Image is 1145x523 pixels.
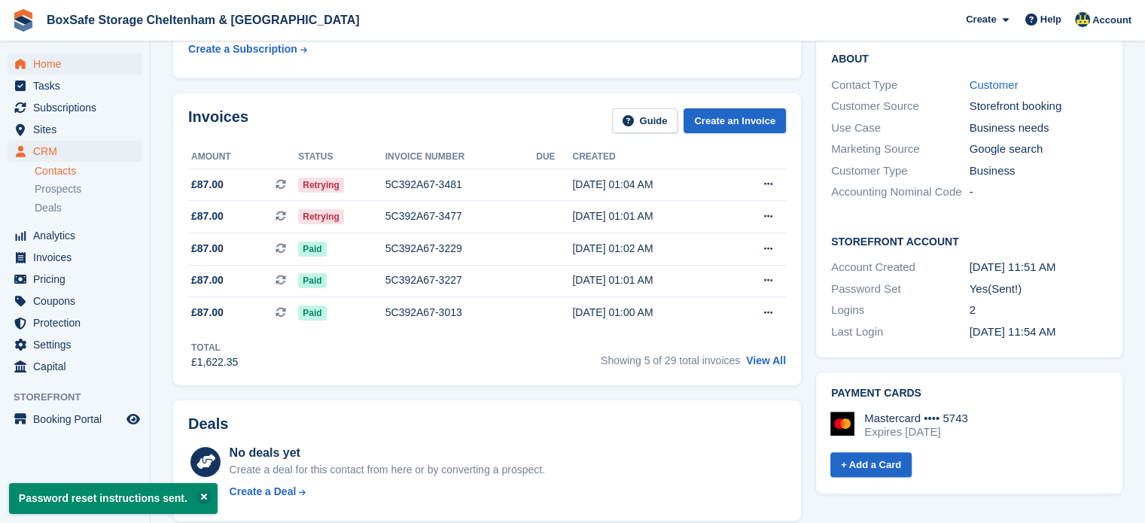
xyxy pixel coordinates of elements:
[12,9,35,32] img: stora-icon-8386f47178a22dfd0bd8f6a31ec36ba5ce8667c1dd55bd0f319d3a0aa187defe.svg
[385,177,536,193] div: 5C392A67-3481
[1040,12,1061,27] span: Help
[385,145,536,169] th: Invoice number
[830,412,854,436] img: Mastercard Logo
[188,145,298,169] th: Amount
[41,8,365,32] a: BoxSafe Storage Cheltenham & [GEOGRAPHIC_DATA]
[831,302,970,319] div: Logins
[188,35,307,63] a: Create a Subscription
[8,409,142,430] a: menu
[298,306,326,321] span: Paid
[8,290,142,312] a: menu
[35,200,142,216] a: Deals
[970,120,1108,137] div: Business needs
[970,325,1056,338] time: 2023-12-21 11:54:00 UTC
[864,425,968,439] div: Expires [DATE]
[970,163,1108,180] div: Business
[970,302,1108,319] div: 2
[35,181,142,197] a: Prospects
[298,242,326,257] span: Paid
[298,178,344,193] span: Retrying
[8,312,142,333] a: menu
[191,341,238,354] div: Total
[14,390,150,405] span: Storefront
[8,334,142,355] a: menu
[831,50,1107,65] h2: About
[298,145,385,169] th: Status
[572,305,726,321] div: [DATE] 01:00 AM
[35,201,62,215] span: Deals
[970,184,1108,201] div: -
[831,98,970,115] div: Customer Source
[831,163,970,180] div: Customer Type
[33,247,123,268] span: Invoices
[988,282,1022,295] span: (Sent!)
[8,356,142,377] a: menu
[572,177,726,193] div: [DATE] 01:04 AM
[572,145,726,169] th: Created
[188,108,248,133] h2: Invoices
[385,305,536,321] div: 5C392A67-3013
[33,409,123,430] span: Booking Portal
[298,209,344,224] span: Retrying
[601,354,740,366] span: Showing 5 of 29 total invoices
[33,356,123,377] span: Capital
[33,97,123,118] span: Subscriptions
[746,354,786,366] a: View All
[970,98,1108,115] div: Storefront booking
[970,78,1019,91] a: Customer
[8,75,142,96] a: menu
[831,141,970,158] div: Marketing Source
[831,259,970,276] div: Account Created
[33,119,123,140] span: Sites
[970,141,1108,158] div: Google search
[830,452,912,477] a: + Add a Card
[385,241,536,257] div: 5C392A67-3229
[33,269,123,290] span: Pricing
[230,462,545,478] div: Create a deal for this contact from here or by converting a prospect.
[191,177,224,193] span: £87.00
[298,273,326,288] span: Paid
[191,305,224,321] span: £87.00
[191,354,238,370] div: £1,622.35
[385,272,536,288] div: 5C392A67-3227
[1092,13,1131,28] span: Account
[8,53,142,74] a: menu
[191,272,224,288] span: £87.00
[1075,12,1090,27] img: Kim Virabi
[124,410,142,428] a: Preview store
[831,77,970,94] div: Contact Type
[831,324,970,341] div: Last Login
[230,484,545,500] a: Create a Deal
[230,444,545,462] div: No deals yet
[8,225,142,246] a: menu
[35,164,142,178] a: Contacts
[684,108,786,133] a: Create an Invoice
[970,281,1108,298] div: Yes
[831,233,1107,248] h2: Storefront Account
[966,12,996,27] span: Create
[385,208,536,224] div: 5C392A67-3477
[8,247,142,268] a: menu
[8,269,142,290] a: menu
[33,141,123,162] span: CRM
[33,75,123,96] span: Tasks
[33,312,123,333] span: Protection
[8,141,142,162] a: menu
[35,182,81,196] span: Prospects
[831,184,970,201] div: Accounting Nominal Code
[230,484,297,500] div: Create a Deal
[188,415,228,433] h2: Deals
[536,145,572,169] th: Due
[864,412,968,425] div: Mastercard •••• 5743
[572,241,726,257] div: [DATE] 01:02 AM
[191,241,224,257] span: £87.00
[191,208,224,224] span: £87.00
[33,225,123,246] span: Analytics
[8,97,142,118] a: menu
[188,41,297,57] div: Create a Subscription
[831,388,1107,400] h2: Payment cards
[33,53,123,74] span: Home
[33,334,123,355] span: Settings
[572,208,726,224] div: [DATE] 01:01 AM
[831,281,970,298] div: Password Set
